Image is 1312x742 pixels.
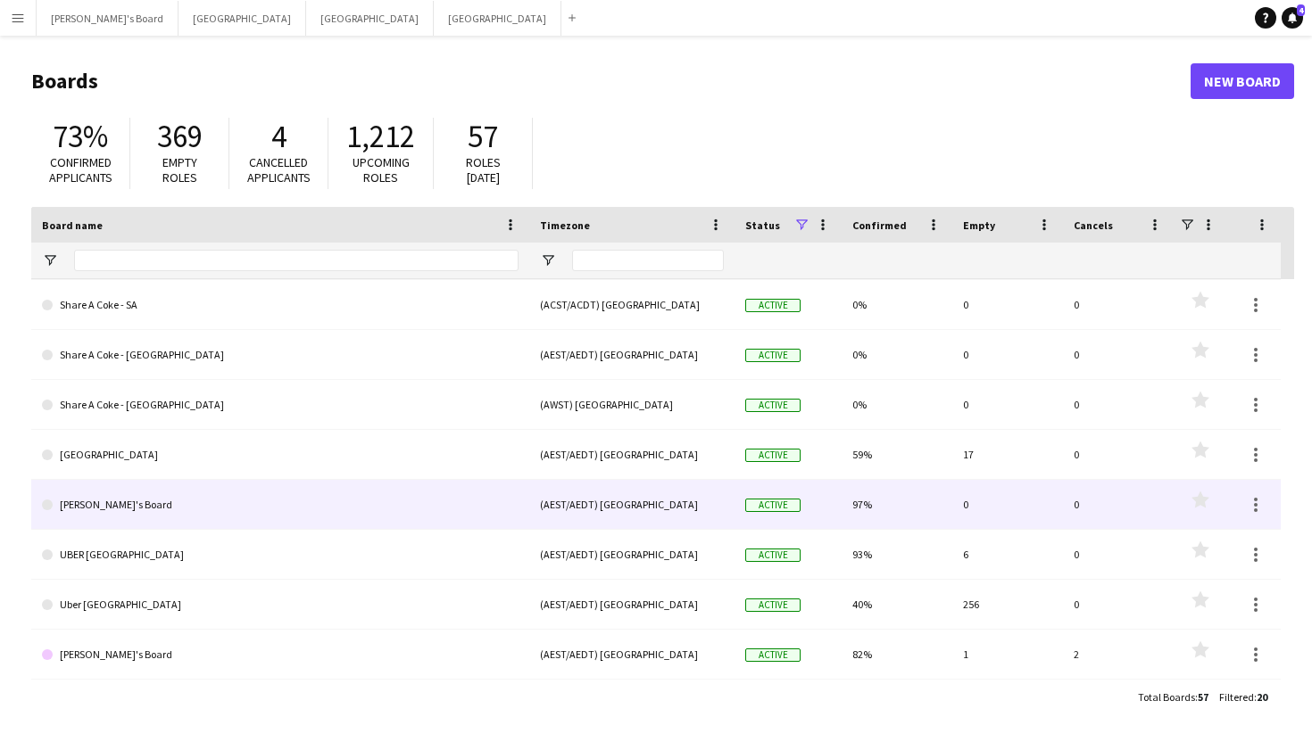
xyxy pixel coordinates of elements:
div: 59% [842,430,952,479]
div: 0 [1063,580,1174,629]
span: Confirmed [852,218,907,232]
a: [PERSON_NAME]'s Board [42,480,519,530]
div: 93% [842,530,952,579]
span: Cancelled applicants [247,154,311,185]
span: Confirmed applicants [49,154,112,185]
span: 369 [157,117,203,156]
span: Status [745,218,780,232]
div: 1 [952,630,1063,679]
div: 0 [1063,480,1174,529]
button: [GEOGRAPHIC_DATA] [306,1,434,36]
button: Open Filter Menu [42,252,58,268]
a: 4 [1282,7,1303,29]
span: Active [745,648,801,662]
div: 40% [842,580,952,629]
div: 0 [1063,530,1174,579]
span: 73% [53,117,108,156]
div: (AEST/AEDT) [GEOGRAPHIC_DATA] [529,330,735,379]
a: Share A Coke - [GEOGRAPHIC_DATA] [42,330,519,380]
a: Uber [GEOGRAPHIC_DATA] [42,580,519,630]
span: Active [745,499,801,512]
div: (ACST/ACDT) [GEOGRAPHIC_DATA] [529,280,735,329]
span: Cancels [1074,218,1113,232]
button: [GEOGRAPHIC_DATA] [179,1,306,36]
a: UBER [GEOGRAPHIC_DATA] [42,530,519,580]
input: Board name Filter Input [74,250,519,271]
span: Filtered [1219,690,1254,704]
div: 0% [842,380,952,429]
span: 20 [1257,690,1267,704]
div: : [1138,680,1208,714]
div: 17 [952,430,1063,479]
span: Total Boards [1138,690,1195,704]
span: 4 [1297,4,1305,16]
div: 6 [952,530,1063,579]
div: (AEST/AEDT) [GEOGRAPHIC_DATA] [529,430,735,479]
div: 0 [952,330,1063,379]
button: [GEOGRAPHIC_DATA] [434,1,561,36]
span: Active [745,349,801,362]
div: (AWST) [GEOGRAPHIC_DATA] [529,380,735,429]
span: Empty roles [162,154,197,185]
div: (AEST/AEDT) [GEOGRAPHIC_DATA] [529,630,735,679]
div: 0 [952,280,1063,329]
h1: Boards [31,68,1191,95]
a: [PERSON_NAME]'s Board [42,630,519,680]
span: Upcoming roles [353,154,410,185]
span: Active [745,548,801,562]
span: Active [745,449,801,462]
a: New Board [1191,63,1294,99]
input: Timezone Filter Input [572,250,724,271]
a: Share A Coke - SA [42,280,519,330]
a: [GEOGRAPHIC_DATA] [42,430,519,480]
div: 0 [1063,430,1174,479]
div: 0 [1063,280,1174,329]
div: (AEST/AEDT) [GEOGRAPHIC_DATA] [529,580,735,629]
div: 256 [952,580,1063,629]
div: 82% [842,630,952,679]
div: (AEST/AEDT) [GEOGRAPHIC_DATA] [529,480,735,529]
span: 57 [1198,690,1208,704]
span: Active [745,399,801,412]
div: 2 [1063,630,1174,679]
div: 0% [842,330,952,379]
span: 1,212 [346,117,415,156]
div: (AEST/AEDT) [GEOGRAPHIC_DATA] [529,530,735,579]
span: Roles [DATE] [466,154,501,185]
div: 0 [952,480,1063,529]
a: Share A Coke - [GEOGRAPHIC_DATA] [42,380,519,430]
button: Open Filter Menu [540,252,556,268]
div: : [1219,680,1267,714]
span: Active [745,299,801,312]
span: 4 [271,117,286,156]
span: 57 [468,117,498,156]
span: Board name [42,218,103,232]
div: 0% [842,280,952,329]
span: Timezone [540,218,590,232]
div: 0 [1063,380,1174,429]
div: 0 [952,380,1063,429]
div: 0 [1063,330,1174,379]
span: Empty [963,218,995,232]
span: Active [745,598,801,612]
button: [PERSON_NAME]'s Board [37,1,179,36]
div: 97% [842,480,952,529]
